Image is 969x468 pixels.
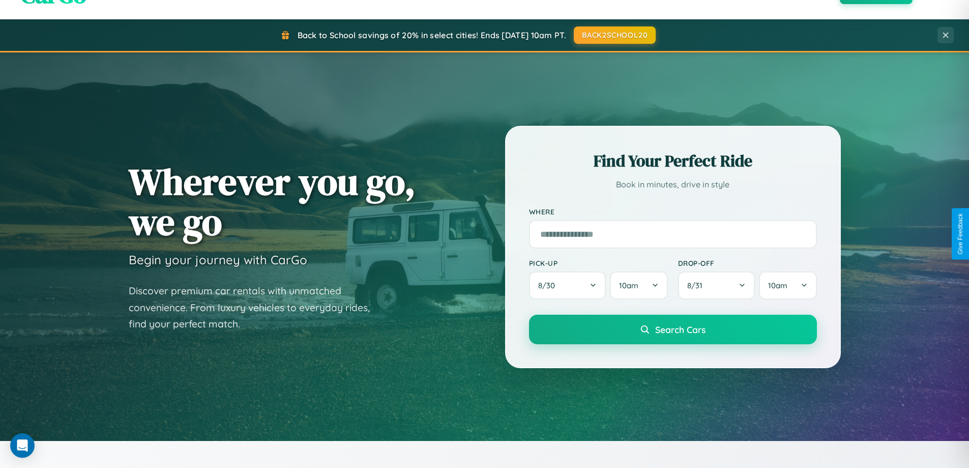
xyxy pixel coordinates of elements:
span: 8 / 31 [687,281,708,290]
button: BACK2SCHOOL20 [574,26,656,44]
h3: Begin your journey with CarGo [129,252,307,267]
span: 8 / 30 [538,281,560,290]
h1: Wherever you go, we go [129,161,416,242]
span: 10am [768,281,787,290]
div: Give Feedback [957,213,964,255]
button: Search Cars [529,315,817,344]
label: Drop-off [678,259,817,267]
h2: Find Your Perfect Ride [529,150,817,172]
span: Search Cars [655,324,706,335]
button: 8/30 [529,271,606,299]
span: 10am [619,281,638,290]
label: Where [529,207,817,216]
p: Discover premium car rentals with unmatched convenience. From luxury vehicles to everyday rides, ... [129,283,383,333]
button: 8/31 [678,271,755,299]
p: Book in minutes, drive in style [529,177,817,192]
label: Pick-up [529,259,668,267]
button: 10am [610,271,667,299]
div: Open Intercom Messenger [10,433,35,458]
span: Back to School savings of 20% in select cities! Ends [DATE] 10am PT. [298,30,566,40]
button: 10am [759,271,816,299]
